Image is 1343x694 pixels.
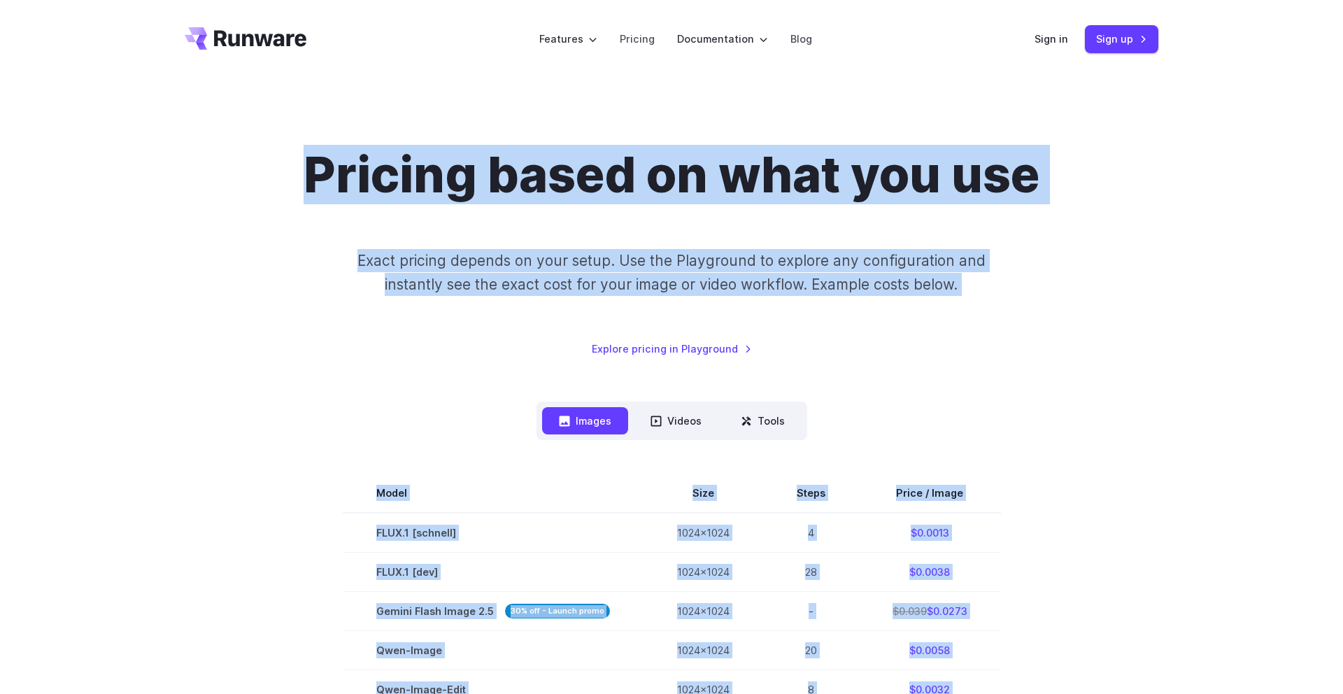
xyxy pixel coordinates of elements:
s: $0.039 [893,605,927,617]
td: 1024x1024 [644,513,763,553]
td: FLUX.1 [schnell] [343,513,644,553]
p: Exact pricing depends on your setup. Use the Playground to explore any configuration and instantl... [331,249,1012,296]
td: $0.0058 [859,631,1001,670]
td: - [763,592,859,631]
h1: Pricing based on what you use [304,146,1039,204]
a: Sign in [1035,31,1068,47]
td: FLUX.1 [dev] [343,553,644,592]
th: Size [644,474,763,513]
label: Documentation [677,31,768,47]
a: Explore pricing in Playground [592,341,752,357]
td: 4 [763,513,859,553]
strong: 30% off - Launch promo [505,604,610,618]
td: $0.0038 [859,553,1001,592]
td: 1024x1024 [644,553,763,592]
td: 1024x1024 [644,592,763,631]
span: Gemini Flash Image 2.5 [376,603,610,619]
button: Videos [634,407,718,434]
td: $0.0273 [859,592,1001,631]
td: 20 [763,631,859,670]
td: 1024x1024 [644,631,763,670]
label: Features [539,31,597,47]
th: Price / Image [859,474,1001,513]
th: Steps [763,474,859,513]
button: Images [542,407,628,434]
a: Go to / [185,27,306,50]
button: Tools [724,407,802,434]
th: Model [343,474,644,513]
a: Pricing [620,31,655,47]
td: $0.0013 [859,513,1001,553]
td: Qwen-Image [343,631,644,670]
a: Sign up [1085,25,1158,52]
td: 28 [763,553,859,592]
a: Blog [790,31,812,47]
